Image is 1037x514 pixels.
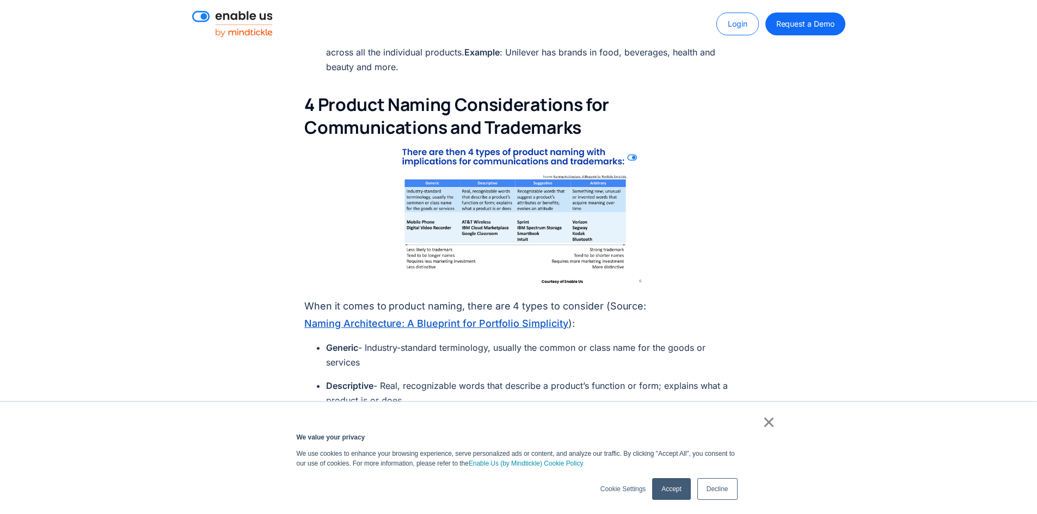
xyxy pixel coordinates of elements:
strong: Example [464,47,500,58]
a: Naming Architecture: A Blueprint for Portfolio Simplicity [304,316,568,331]
a: Decline [697,478,738,500]
a: Accept [652,478,690,500]
img: Product Naming Considerations for Communications and Trademarks [390,145,647,289]
strong: Descriptive [326,380,373,391]
li: - Real, recognizable words that describe a product’s function or form; explains what a product is... [326,379,733,408]
h3: 4 Product Naming Considerations for Communications and Trademarks [304,94,733,139]
a: Request a Demo [765,13,845,35]
p: When it comes to product naming, there are 4 types to consider (Source: ): [304,298,733,332]
a: Login [716,13,759,35]
a: × [763,417,776,427]
strong: We value your privacy [297,434,365,441]
p: We use cookies to enhance your browsing experience, serve personalized ads or content, and analyz... [297,449,741,468]
a: Cookie Settings [600,484,646,494]
a: Enable Us (by Mindtickle) Cookie Policy [469,459,584,468]
li: - Industry-standard terminology, usually the common or class name for the goods or services [326,340,733,370]
strong: Generic [326,342,358,353]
